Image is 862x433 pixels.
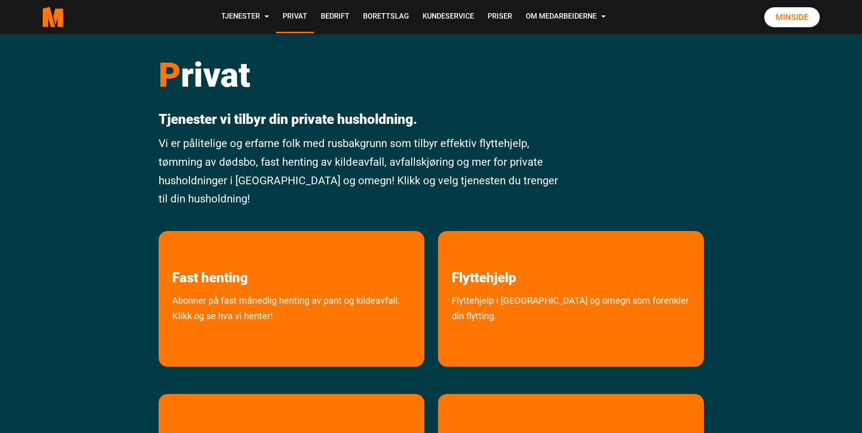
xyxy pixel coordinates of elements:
a: Om Medarbeiderne [519,1,613,33]
a: Flyttehjelp i [GEOGRAPHIC_DATA] og omegn som forenkler din flytting. [438,293,704,362]
p: Vi er pålitelige og erfarne folk med rusbakgrunn som tilbyr effektiv flyttehjelp, tømming av døds... [159,134,564,208]
a: Abonner på fast månedlig avhenting av pant og kildeavfall. Klikk og se hva vi henter! [159,293,424,362]
a: Privat [276,1,314,33]
a: Bedrift [314,1,356,33]
a: Kundeservice [416,1,481,33]
a: les mer om Flyttehjelp [438,231,530,286]
span: P [159,55,181,95]
a: Borettslag [356,1,416,33]
a: les mer om Fast henting [159,231,261,286]
a: Minside [764,7,820,27]
a: Priser [481,1,519,33]
p: Tjenester vi tilbyr din private husholdning. [159,111,564,128]
a: Tjenester [214,1,276,33]
h1: rivat [159,54,564,95]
